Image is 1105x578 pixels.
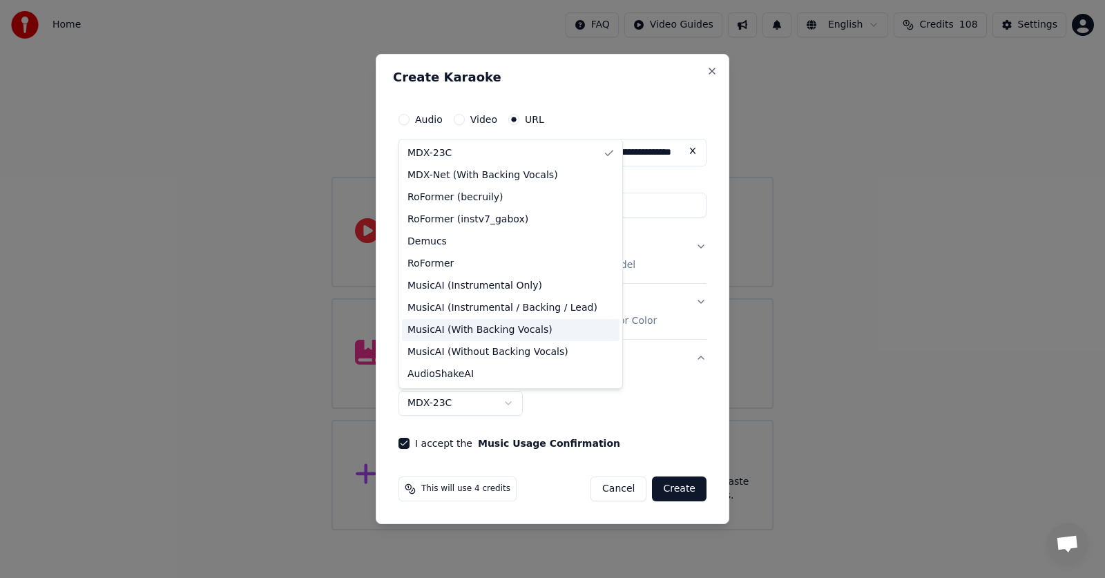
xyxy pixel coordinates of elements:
span: MDX-23C [407,146,452,160]
span: MDX-Net (With Backing Vocals) [407,168,558,182]
span: Demucs [407,235,447,249]
span: MusicAI (With Backing Vocals) [407,323,552,337]
span: RoFormer (instv7_gabox) [407,213,528,227]
span: AudioShakeAI [407,367,474,381]
span: MusicAI (Instrumental / Backing / Lead) [407,301,597,315]
span: MusicAI (Instrumental Only) [407,279,542,293]
span: RoFormer (becruily) [407,191,503,204]
span: RoFormer [407,257,454,271]
span: MusicAI (Without Backing Vocals) [407,345,568,359]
